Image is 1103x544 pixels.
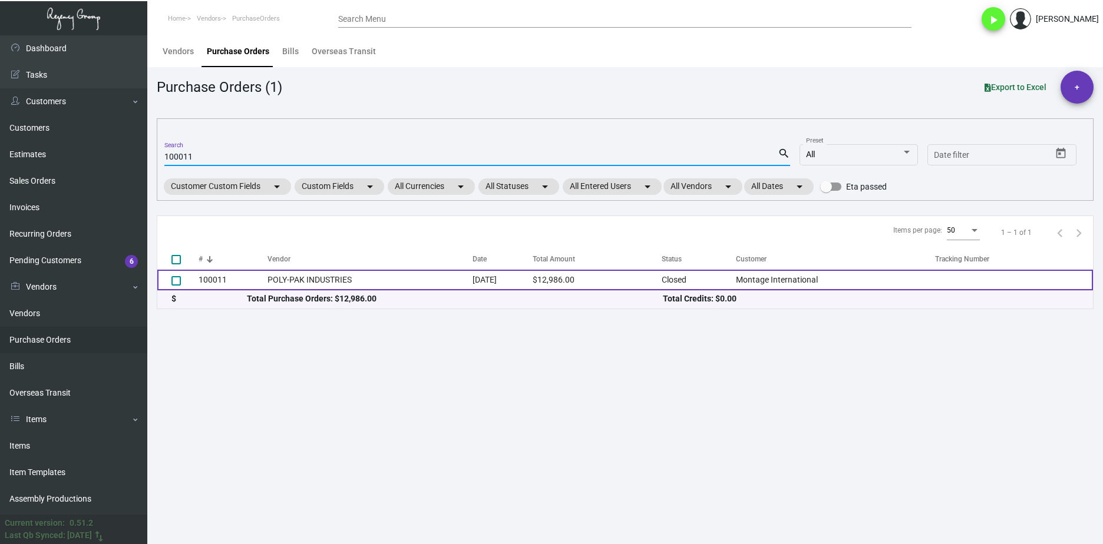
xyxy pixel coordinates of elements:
[5,517,65,529] div: Current version:
[792,180,807,194] mat-icon: arrow_drop_down
[1075,71,1079,104] span: +
[473,270,533,290] td: [DATE]
[199,254,203,264] div: #
[164,178,291,195] mat-chip: Customer Custom Fields
[1052,144,1071,163] button: Open calendar
[199,270,268,290] td: 100011
[454,180,468,194] mat-icon: arrow_drop_down
[473,254,533,264] div: Date
[982,7,1005,31] button: play_arrow
[312,45,376,58] div: Overseas Transit
[533,254,662,264] div: Total Amount
[736,254,767,264] div: Customer
[363,180,377,194] mat-icon: arrow_drop_down
[947,226,955,234] span: 50
[282,45,299,58] div: Bills
[935,254,1093,264] div: Tracking Number
[1001,227,1032,238] div: 1 – 1 of 1
[721,180,735,194] mat-icon: arrow_drop_down
[975,77,1056,98] button: Export to Excel
[980,151,1037,160] input: End date
[935,254,989,264] div: Tracking Number
[163,45,194,58] div: Vendors
[533,254,575,264] div: Total Amount
[268,254,290,264] div: Vendor
[168,15,186,22] span: Home
[473,254,487,264] div: Date
[268,270,473,290] td: POLY-PAK INDUSTRIES
[736,270,935,290] td: Montage International
[247,293,663,305] div: Total Purchase Orders: $12,986.00
[985,82,1046,92] span: Export to Excel
[207,45,269,58] div: Purchase Orders
[1061,71,1094,104] button: +
[270,180,284,194] mat-icon: arrow_drop_down
[197,15,221,22] span: Vendors
[171,293,247,305] div: $
[736,254,935,264] div: Customer
[662,270,737,290] td: Closed
[893,225,942,235] div: Items per page:
[846,180,887,194] span: Eta passed
[986,13,1000,27] i: play_arrow
[806,150,815,159] span: All
[199,254,268,264] div: #
[947,227,980,235] mat-select: Items per page:
[1036,13,1099,25] div: [PERSON_NAME]
[157,77,282,98] div: Purchase Orders (1)
[5,529,92,542] div: Last Qb Synced: [DATE]
[663,178,742,195] mat-chip: All Vendors
[640,180,655,194] mat-icon: arrow_drop_down
[478,178,559,195] mat-chip: All Statuses
[268,254,473,264] div: Vendor
[1010,8,1031,29] img: admin@bootstrapmaster.com
[388,178,475,195] mat-chip: All Currencies
[538,180,552,194] mat-icon: arrow_drop_down
[533,270,662,290] td: $12,986.00
[232,15,280,22] span: PurchaseOrders
[563,178,662,195] mat-chip: All Entered Users
[295,178,384,195] mat-chip: Custom Fields
[663,293,1079,305] div: Total Credits: $0.00
[662,254,737,264] div: Status
[934,151,970,160] input: Start date
[778,147,790,161] mat-icon: search
[662,254,682,264] div: Status
[1051,223,1069,242] button: Previous page
[70,517,93,529] div: 0.51.2
[1069,223,1088,242] button: Next page
[744,178,814,195] mat-chip: All Dates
